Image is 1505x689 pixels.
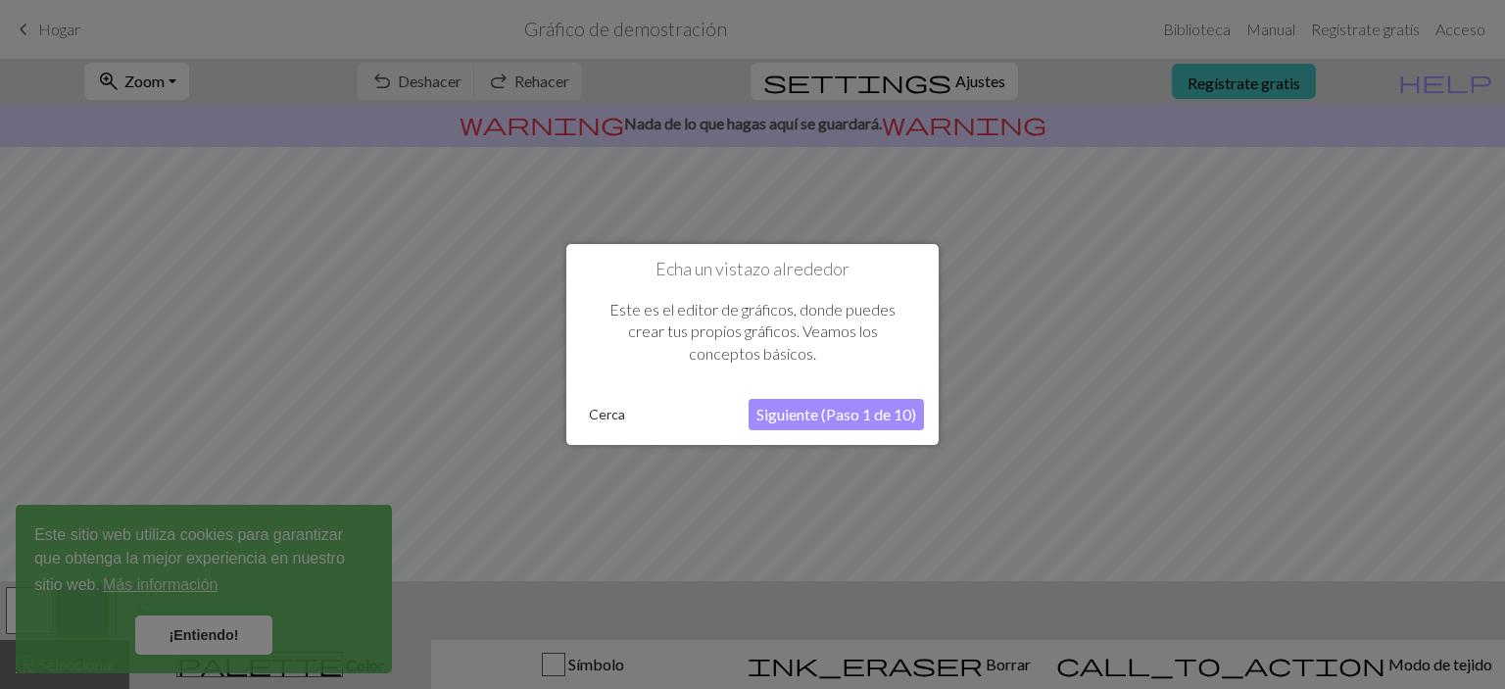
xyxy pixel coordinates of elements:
[655,258,850,279] font: Echa un vistazo alrededor
[609,300,896,363] font: Este es el editor de gráficos, donde puedes crear tus propios gráficos. Veamos los conceptos bási...
[566,244,939,446] div: Echa un vistazo alrededor
[581,400,633,429] button: Cerca
[589,406,625,422] font: Cerca
[756,405,916,423] font: Siguiente (Paso 1 de 10)
[581,259,924,280] h1: Echa un vistazo alrededor
[749,399,924,430] button: Siguiente (Paso 1 de 10)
